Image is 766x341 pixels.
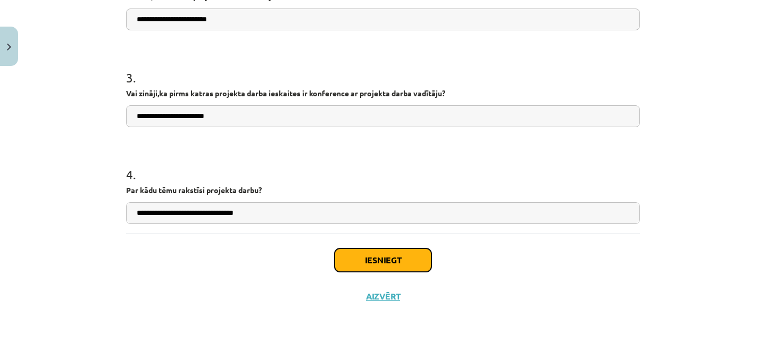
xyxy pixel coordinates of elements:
[126,88,445,98] strong: Vai zināji,ka pirms katras projekta darba ieskaites ir konference ar projekta darba vadītāju?
[126,52,640,85] h1: 3 .
[7,44,11,51] img: icon-close-lesson-0947bae3869378f0d4975bcd49f059093ad1ed9edebbc8119c70593378902aed.svg
[126,148,640,181] h1: 4 .
[363,291,403,302] button: Aizvērt
[126,185,262,195] strong: Par kādu tēmu rakstīsi projekta darbu?
[335,248,431,272] button: Iesniegt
